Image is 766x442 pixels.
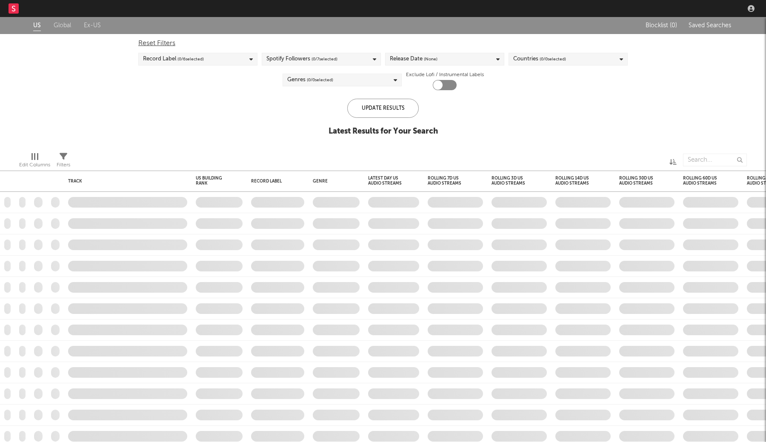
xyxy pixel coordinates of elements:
span: ( 0 / 0 selected) [540,54,566,64]
div: Record Label [143,54,204,64]
label: Exclude Lofi / Instrumental Labels [406,70,484,80]
span: ( 0 / 7 selected) [312,54,337,64]
span: Blocklist [646,23,677,29]
div: Latest Results for Your Search [329,126,438,137]
div: Reset Filters [138,38,628,48]
div: Filters [57,149,70,174]
div: Latest Day US Audio Streams [368,176,406,186]
div: Filters [57,160,70,170]
div: Edit Columns [19,160,50,170]
div: US Building Rank [196,176,230,186]
input: Search... [683,154,747,166]
div: Genre [313,179,355,184]
span: ( 0 / 6 selected) [177,54,204,64]
div: Rolling 3D US Audio Streams [492,176,534,186]
div: Update Results [347,99,419,118]
span: Saved Searches [689,23,733,29]
a: US [33,20,41,31]
div: Rolling 14D US Audio Streams [555,176,598,186]
div: Edit Columns [19,149,50,174]
div: Genres [287,75,333,85]
button: Saved Searches [686,22,733,29]
a: Ex-US [84,20,101,31]
div: Rolling 60D US Audio Streams [683,176,726,186]
div: Release Date [390,54,437,64]
span: ( 0 ) [670,23,677,29]
div: Rolling 7D US Audio Streams [428,176,470,186]
div: Track [68,179,183,184]
span: ( 0 / 0 selected) [307,75,333,85]
div: Record Label [251,179,292,184]
div: Spotify Followers [266,54,337,64]
a: Global [54,20,71,31]
div: Rolling 30D US Audio Streams [619,176,662,186]
span: (None) [424,54,437,64]
div: Countries [513,54,566,64]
